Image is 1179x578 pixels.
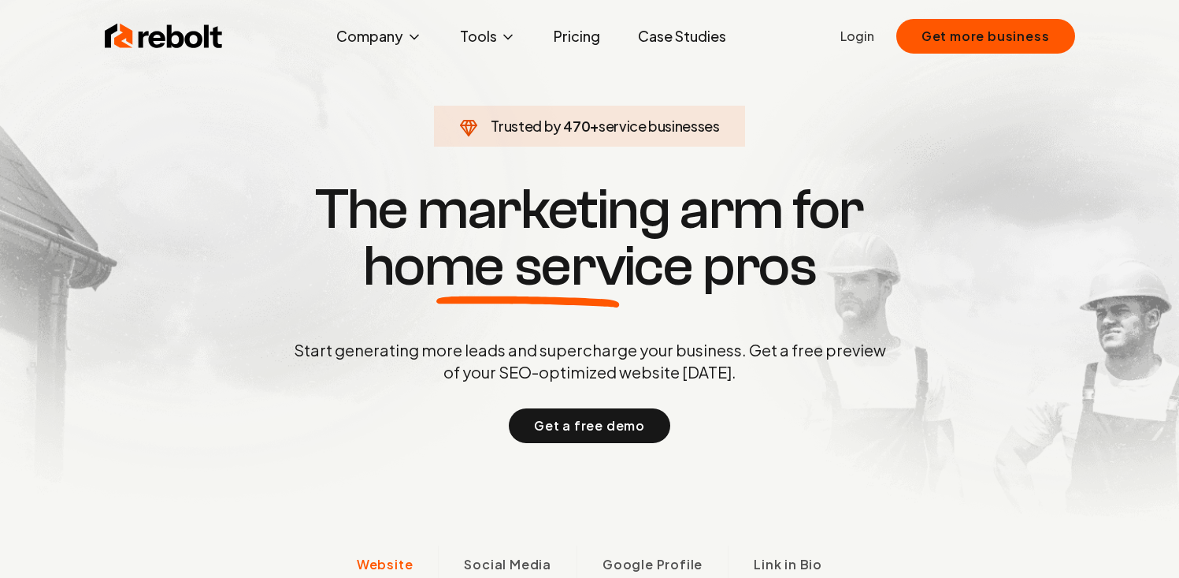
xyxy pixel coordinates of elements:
[563,115,590,137] span: 470
[590,117,599,135] span: +
[625,21,739,52] a: Case Studies
[464,555,551,574] span: Social Media
[896,19,1075,54] button: Get more business
[212,181,968,295] h1: The marketing arm for pros
[509,408,670,443] button: Get a free demo
[754,555,822,574] span: Link in Bio
[357,555,413,574] span: Website
[602,555,703,574] span: Google Profile
[541,21,613,52] a: Pricing
[599,117,720,135] span: service businesses
[447,21,528,52] button: Tools
[840,27,874,46] a: Login
[324,21,435,52] button: Company
[491,117,561,135] span: Trusted by
[363,238,693,295] span: home service
[105,21,223,52] img: Rebolt Logo
[291,339,889,383] p: Start generating more leads and supercharge your business. Get a free preview of your SEO-optimiz...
